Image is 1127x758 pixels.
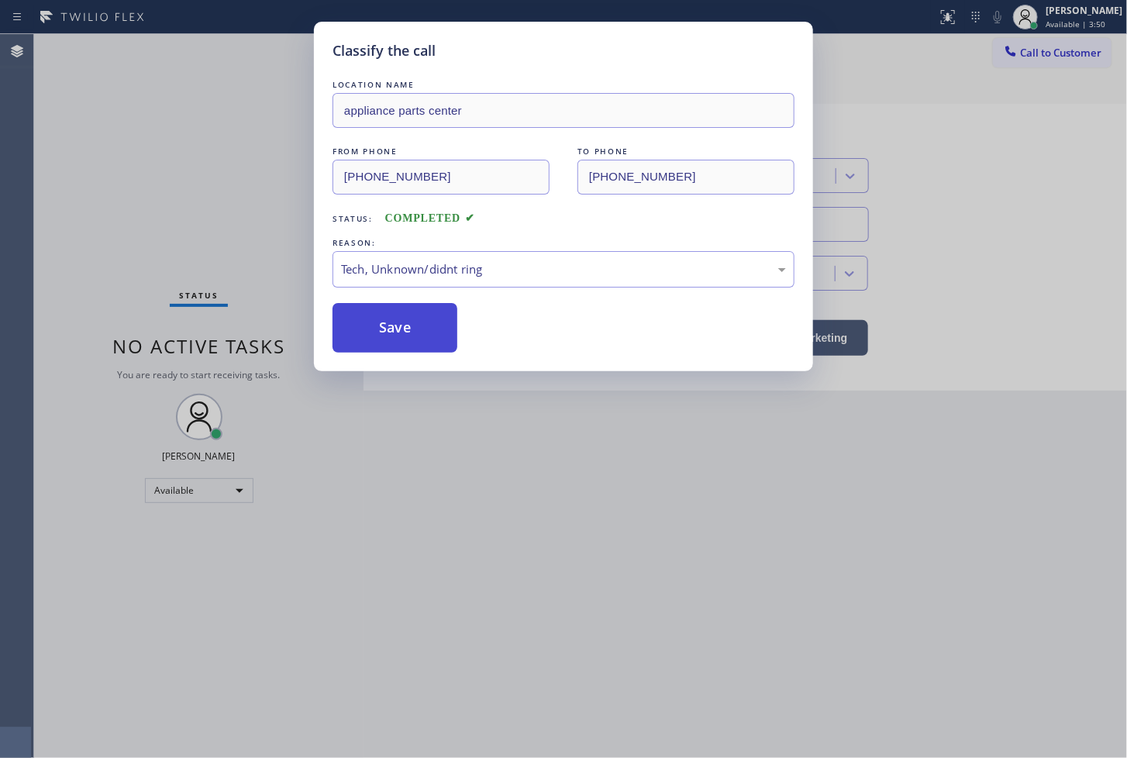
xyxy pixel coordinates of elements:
span: COMPLETED [385,212,475,224]
div: LOCATION NAME [333,77,794,93]
div: REASON: [333,235,794,251]
input: From phone [333,160,550,195]
div: Tech, Unknown/didnt ring [341,260,786,278]
button: Save [333,303,457,353]
h5: Classify the call [333,40,436,61]
span: Status: [333,213,373,224]
div: TO PHONE [577,143,794,160]
input: To phone [577,160,794,195]
div: FROM PHONE [333,143,550,160]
